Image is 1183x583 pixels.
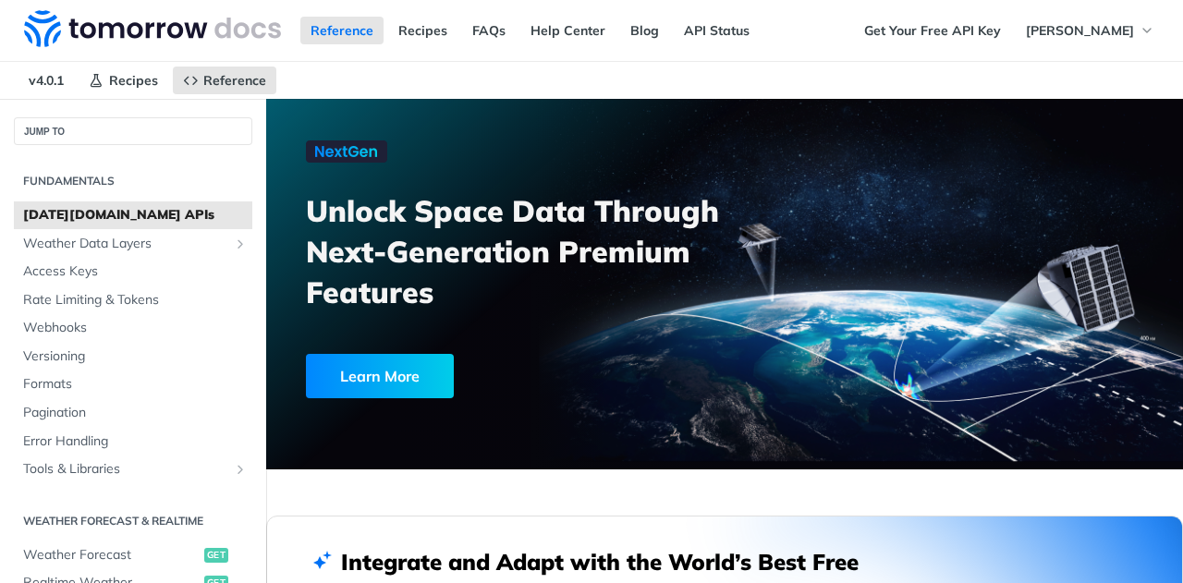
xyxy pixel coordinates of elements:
span: Recipes [109,72,158,89]
button: Show subpages for Tools & Libraries [233,462,248,477]
h2: Weather Forecast & realtime [14,513,252,529]
a: Blog [620,17,669,44]
a: Versioning [14,343,252,370]
a: [DATE][DOMAIN_NAME] APIs [14,201,252,229]
a: Reference [300,17,384,44]
h3: Unlock Space Data Through Next-Generation Premium Features [306,190,745,312]
a: Help Center [520,17,616,44]
img: Tomorrow.io Weather API Docs [24,10,281,47]
a: Access Keys [14,258,252,285]
a: Learn More [306,354,657,398]
span: Access Keys [23,262,248,281]
a: FAQs [462,17,516,44]
a: Get Your Free API Key [854,17,1011,44]
span: Tools & Libraries [23,460,228,479]
img: NextGen [306,140,387,163]
span: Versioning [23,347,248,366]
a: Tools & LibrariesShow subpages for Tools & Libraries [14,455,252,483]
span: Webhooks [23,319,248,337]
span: v4.0.1 [18,67,74,94]
h2: Fundamentals [14,173,252,189]
a: Webhooks [14,314,252,342]
span: get [204,548,228,563]
span: Error Handling [23,432,248,451]
a: Rate Limiting & Tokens [14,286,252,314]
a: API Status [674,17,760,44]
button: Show subpages for Weather Data Layers [233,237,248,251]
a: Pagination [14,399,252,427]
a: Formats [14,370,252,398]
button: [PERSON_NAME] [1016,17,1165,44]
a: Error Handling [14,428,252,455]
a: Recipes [388,17,457,44]
a: Reference [173,67,276,94]
a: Weather Data LayersShow subpages for Weather Data Layers [14,230,252,258]
span: Rate Limiting & Tokens [23,291,248,310]
button: JUMP TO [14,117,252,145]
span: [PERSON_NAME] [1026,22,1134,39]
span: [DATE][DOMAIN_NAME] APIs [23,206,248,225]
span: Reference [203,72,266,89]
div: Learn More [306,354,454,398]
a: Recipes [79,67,168,94]
span: Formats [23,375,248,394]
span: Weather Data Layers [23,235,228,253]
span: Weather Forecast [23,546,200,565]
span: Pagination [23,404,248,422]
a: Weather Forecastget [14,541,252,569]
